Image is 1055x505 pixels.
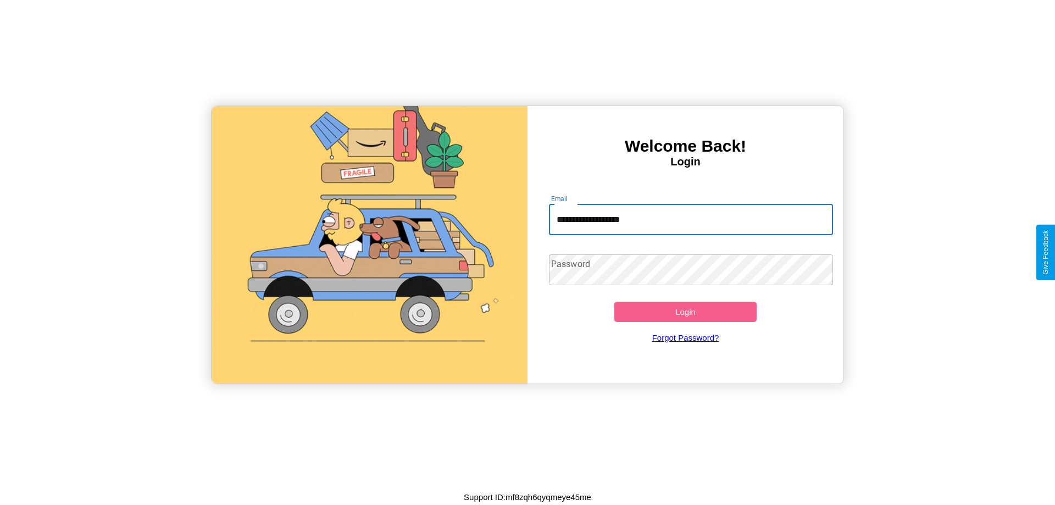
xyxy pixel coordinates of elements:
p: Support ID: mf8zqh6qyqmeye45me [464,490,591,504]
label: Email [551,194,568,203]
h4: Login [527,156,843,168]
h3: Welcome Back! [527,137,843,156]
div: Give Feedback [1042,230,1050,275]
img: gif [212,106,527,384]
button: Login [614,302,757,322]
a: Forgot Password? [543,322,828,353]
